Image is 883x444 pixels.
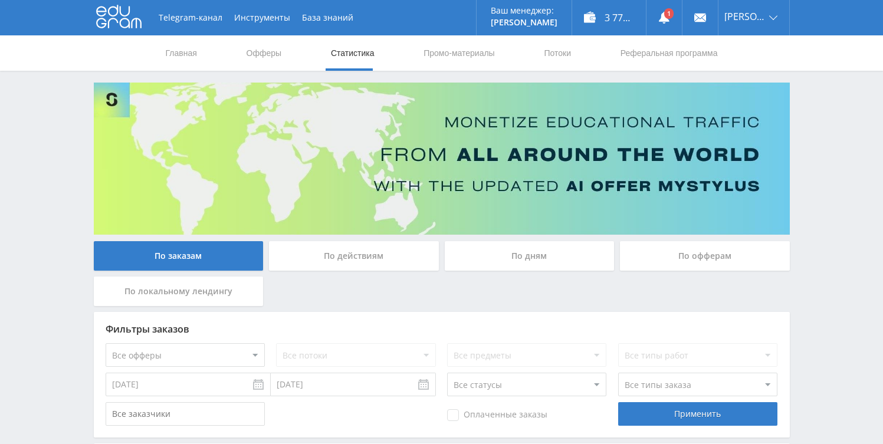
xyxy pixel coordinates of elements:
[94,241,264,271] div: По заказам
[165,35,198,71] a: Главная
[445,241,615,271] div: По дням
[422,35,495,71] a: Промо-материалы
[491,6,557,15] p: Ваш менеджер:
[330,35,376,71] a: Статистика
[543,35,572,71] a: Потоки
[491,18,557,27] p: [PERSON_NAME]
[106,324,778,334] div: Фильтры заказов
[724,12,766,21] span: [PERSON_NAME]
[447,409,547,421] span: Оплаченные заказы
[269,241,439,271] div: По действиям
[245,35,283,71] a: Офферы
[619,35,719,71] a: Реферальная программа
[106,402,265,426] input: Все заказчики
[94,83,790,235] img: Banner
[618,402,777,426] div: Применить
[94,277,264,306] div: По локальному лендингу
[620,241,790,271] div: По офферам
